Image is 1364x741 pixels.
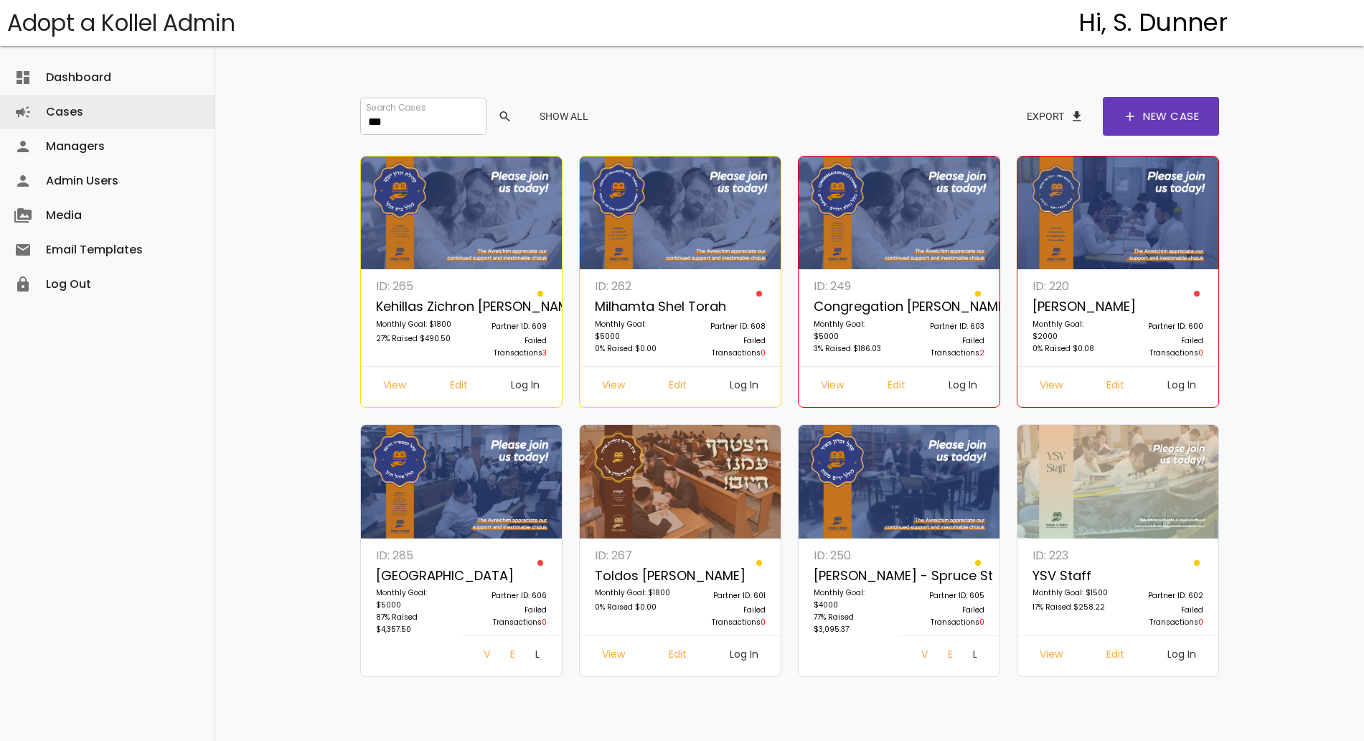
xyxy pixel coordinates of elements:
a: Edit [499,643,525,669]
a: Edit [1095,643,1136,669]
p: Failed Transactions [688,604,766,628]
button: Show All [528,103,600,129]
a: Edit [1095,374,1136,400]
a: ID: 267 Toldos [PERSON_NAME] Monthly Goal: $1800 0% Raised $0.00 [587,546,680,635]
a: Edit [657,643,698,669]
span: 0 [979,617,984,628]
button: search [486,103,521,129]
p: ID: 262 [595,276,672,296]
p: ID: 285 [376,546,453,565]
a: ID: 285 [GEOGRAPHIC_DATA] Monthly Goal: $5000 87% Raised $4,357.50 [368,546,461,643]
p: ID: 223 [1033,546,1110,565]
i: email [14,233,32,267]
a: Partner ID: 606 Failed Transactions0 [461,546,555,635]
span: 0 [761,617,766,628]
p: Partner ID: 606 [469,589,547,604]
p: Monthly Goal: $2000 [1033,318,1110,342]
a: Log In [718,643,770,669]
span: 2 [979,348,984,358]
p: 17% Raised $258.22 [1033,601,1110,615]
p: Partner ID: 605 [907,589,984,604]
p: 27% Raised $490.50 [376,332,453,347]
p: 77% Raised $3,095.37 [814,611,891,635]
p: Monthly Goal: $5000 [595,318,672,342]
a: ID: 220 [PERSON_NAME] Monthly Goal: $2000 0% Raised $0.08 [1025,276,1118,366]
a: Log In [718,374,770,400]
p: Partner ID: 609 [469,320,547,335]
p: Partner ID: 602 [1126,589,1203,604]
img: mONZRLDKuV.6b3pQVldZj.jpg [580,425,781,539]
a: ID: 250 [PERSON_NAME] - Spruce St Monthly Goal: $4000 77% Raised $3,095.37 [806,546,899,643]
a: View [809,374,855,400]
p: ID: 267 [595,546,672,565]
p: Kehillas Zichron [PERSON_NAME] of [GEOGRAPHIC_DATA] [376,296,453,318]
span: file_download [1070,103,1084,129]
p: [PERSON_NAME] [1033,296,1110,318]
a: Log In [937,374,989,400]
span: search [498,103,512,129]
p: [GEOGRAPHIC_DATA] [376,565,453,587]
i: person [14,164,32,198]
img: nqT0rzcf2C.M5AQECmsOx.jpg [799,157,1000,270]
p: Congregation [PERSON_NAME] [814,296,891,318]
a: View [1028,374,1074,400]
p: Partner ID: 603 [907,320,984,335]
a: Log In [524,643,551,669]
a: Log In [1156,374,1208,400]
p: Monthly Goal: $1500 [1033,587,1110,601]
p: [PERSON_NAME] - Spruce St [814,565,891,587]
span: 0 [761,348,766,358]
a: View [591,374,636,400]
a: Edit [876,374,917,400]
span: 0 [1198,348,1203,358]
span: add [1123,97,1137,136]
p: Partner ID: 608 [688,320,766,335]
i: person [14,129,32,164]
a: Log In [1156,643,1208,669]
a: Partner ID: 603 Failed Transactions2 [899,276,992,366]
img: z9NQUo20Gg.X4VDNcvjTb.jpg [580,157,781,270]
p: 87% Raised $4,357.50 [376,611,453,635]
img: eZ1GN5Wkyp.nFMjrwL6EA.jpg [1017,157,1219,270]
p: Failed Transactions [907,335,984,359]
p: 3% Raised $186.03 [814,342,891,357]
a: Log In [499,374,551,400]
p: Monthly Goal: $4000 [814,587,891,611]
p: YSV Staff [1033,565,1110,587]
p: Partner ID: 600 [1126,320,1203,335]
a: Edit [936,643,962,669]
a: View [372,374,418,400]
i: lock [14,267,32,302]
p: Monthly Goal: $5000 [814,318,891,342]
p: 0% Raised $0.08 [1033,342,1110,357]
a: Edit [657,374,698,400]
p: 0% Raised $0.00 [595,601,672,615]
a: ID: 262 Milhamta Shel Torah Monthly Goal: $5000 0% Raised $0.00 [587,276,680,366]
p: Toldos [PERSON_NAME] [595,565,672,587]
p: Monthly Goal: $1800 [376,318,453,332]
p: Monthly Goal: $5000 [376,587,453,611]
a: Partner ID: 605 Failed Transactions0 [899,546,992,635]
p: ID: 220 [1033,276,1110,296]
a: View [910,643,936,669]
p: Partner ID: 601 [688,589,766,604]
a: ID: 265 Kehillas Zichron [PERSON_NAME] of [GEOGRAPHIC_DATA] Monthly Goal: $1800 27% Raised $490.50 [368,276,461,366]
i: dashboard [14,60,32,95]
a: Log In [961,643,989,669]
p: Milhamta Shel Torah [595,296,672,318]
a: ID: 223 YSV Staff Monthly Goal: $1500 17% Raised $258.22 [1025,546,1118,635]
i: campaign [14,95,32,129]
a: Partner ID: 600 Failed Transactions0 [1118,276,1211,366]
p: Monthly Goal: $1800 [595,587,672,601]
img: nKUwdax1le.ESTkqfJcNC.jpg [361,425,563,539]
img: bwMNr5qGeV.CfRyXOQgSu.jpg [799,425,1000,539]
button: Exportfile_download [1015,103,1096,129]
img: MnsSBcA6lZ.y5WEhTf2vm.jpg [361,157,563,270]
span: 0 [542,617,547,628]
a: View [472,643,499,669]
p: Failed Transactions [469,335,547,359]
a: Partner ID: 608 Failed Transactions0 [680,276,773,366]
p: Failed Transactions [469,604,547,628]
p: ID: 265 [376,276,453,296]
p: ID: 250 [814,546,891,565]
